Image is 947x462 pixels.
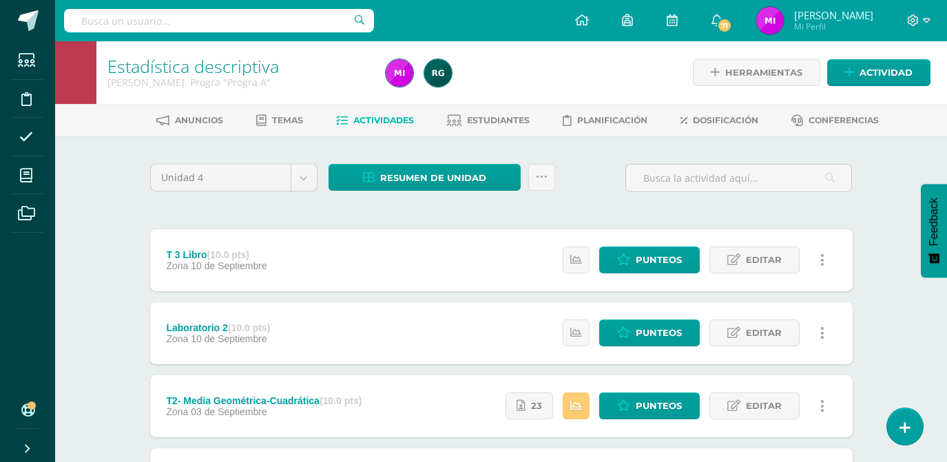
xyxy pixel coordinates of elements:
a: 23 [506,392,553,419]
img: e580cc0eb62752fa762e7f6d173b6223.png [386,59,413,87]
div: T2- Media Geométrica-Cuadrática [166,395,362,406]
div: Quinto Bach. Progra 'Progra A' [107,76,369,89]
a: Punteos [599,319,700,346]
a: Actividades [336,109,414,132]
a: Actividad [827,59,930,86]
span: [PERSON_NAME] [794,8,873,22]
span: Editar [746,393,782,419]
span: Mi Perfil [794,21,873,32]
span: Punteos [636,393,682,419]
a: Punteos [599,246,700,273]
img: e580cc0eb62752fa762e7f6d173b6223.png [756,7,784,34]
a: Dosificación [680,109,758,132]
span: Temas [272,115,303,125]
button: Feedback - Mostrar encuesta [921,184,947,277]
div: T 3 Libro [166,249,267,260]
input: Busca la actividad aquí... [626,165,851,191]
span: 71 [717,18,732,33]
a: Anuncios [156,109,223,132]
span: Estudiantes [467,115,530,125]
a: Herramientas [693,59,820,86]
span: 23 [531,393,542,419]
img: e044b199acd34bf570a575bac584e1d1.png [424,59,452,87]
span: Zona [166,260,188,271]
span: Zona [166,333,188,344]
strong: (10.0 pts) [320,395,362,406]
strong: (10.0 pts) [228,322,270,333]
a: Conferencias [791,109,879,132]
a: Estudiantes [447,109,530,132]
a: Unidad 4 [151,165,317,191]
span: Herramientas [725,60,802,85]
span: Punteos [636,320,682,346]
span: Editar [746,320,782,346]
a: Resumen de unidad [329,164,521,191]
span: 03 de Septiembre [191,406,267,417]
a: Planificación [563,109,647,132]
span: Actividad [860,60,913,85]
span: Anuncios [175,115,223,125]
span: Punteos [636,247,682,273]
span: Actividades [353,115,414,125]
span: Dosificación [693,115,758,125]
strong: (10.0 pts) [207,249,249,260]
span: Resumen de unidad [380,165,486,191]
input: Busca un usuario... [64,9,374,32]
a: Punteos [599,392,700,419]
span: Planificación [577,115,647,125]
a: Estadística descriptiva [107,54,279,78]
span: Unidad 4 [161,165,280,191]
span: 10 de Septiembre [191,260,267,271]
div: Laboratorio 2 [166,322,270,333]
span: Conferencias [809,115,879,125]
span: 10 de Septiembre [191,333,267,344]
a: Temas [256,109,303,132]
span: Feedback [928,198,940,246]
span: Editar [746,247,782,273]
h1: Estadística descriptiva [107,56,369,76]
span: Zona [166,406,188,417]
